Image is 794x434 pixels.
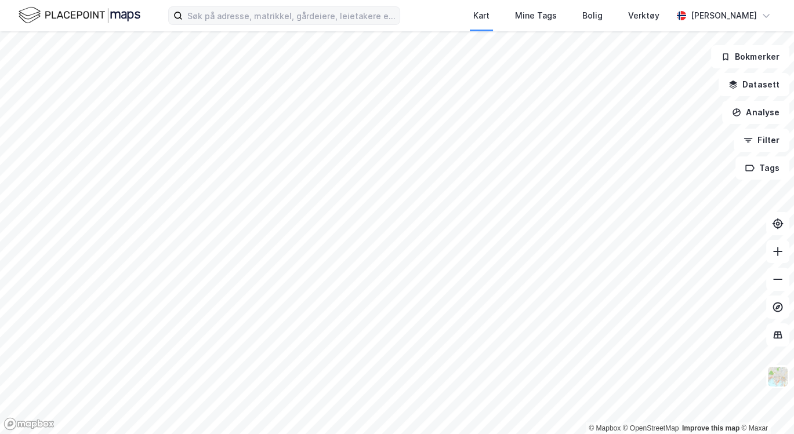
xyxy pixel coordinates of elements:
[582,9,603,23] div: Bolig
[515,9,557,23] div: Mine Tags
[3,417,55,431] a: Mapbox homepage
[589,424,621,432] a: Mapbox
[734,129,789,152] button: Filter
[473,9,490,23] div: Kart
[623,424,679,432] a: OpenStreetMap
[719,73,789,96] button: Datasett
[711,45,789,68] button: Bokmerker
[767,366,789,388] img: Z
[19,5,140,25] img: logo.f888ab2527a4732fd821a326f86c7f29.svg
[736,378,794,434] iframe: Chat Widget
[735,156,789,180] button: Tags
[628,9,659,23] div: Verktøy
[183,7,400,24] input: Søk på adresse, matrikkel, gårdeiere, leietakere eller personer
[682,424,739,432] a: Improve this map
[722,101,789,124] button: Analyse
[691,9,757,23] div: [PERSON_NAME]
